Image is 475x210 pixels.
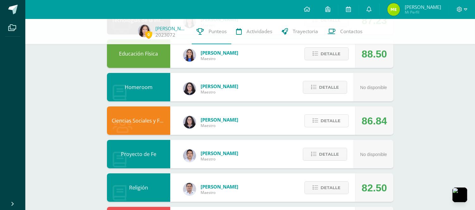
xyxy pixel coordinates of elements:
[340,28,362,35] span: Contactos
[155,25,187,32] a: [PERSON_NAME]
[231,19,277,44] a: Actividades
[321,48,341,60] span: Detalle
[145,31,152,39] span: 0
[277,19,323,44] a: Trayectoria
[323,19,367,44] a: Contactos
[201,50,238,56] span: [PERSON_NAME]
[183,149,196,162] img: 4582bc727a9698f22778fe954f29208c.png
[319,81,339,93] span: Detalle
[107,39,170,68] div: Educación Física
[201,117,238,123] span: [PERSON_NAME]
[107,173,170,202] div: Religión
[201,56,238,61] span: Maestro
[362,40,387,68] div: 88.50
[107,73,170,101] div: Homeroom
[107,106,170,135] div: Ciencias Sociales y Formación Ciudadana
[201,190,238,195] span: Maestro
[201,89,238,95] span: Maestro
[107,140,170,168] div: Proyecto de Fe
[201,83,238,89] span: [PERSON_NAME]
[405,9,441,15] span: Mi Perfil
[138,25,151,37] img: de49f0b7c0a8dfb775d0c7db9a0b74cb.png
[201,123,238,128] span: Maestro
[201,150,238,156] span: [PERSON_NAME]
[155,32,175,38] a: 2023072
[304,114,349,127] button: Detalle
[360,85,387,90] span: No disponible
[183,49,196,62] img: 0eea5a6ff783132be5fd5ba128356f6f.png
[304,47,349,60] button: Detalle
[201,183,238,190] span: [PERSON_NAME]
[387,3,400,16] img: cc8173afdae23698f602c22063f262d2.png
[183,82,196,95] img: f270ddb0ea09d79bf84e45c6680ec463.png
[362,174,387,202] div: 82.50
[293,28,318,35] span: Trayectoria
[405,4,441,10] span: [PERSON_NAME]
[304,181,349,194] button: Detalle
[183,116,196,129] img: f270ddb0ea09d79bf84e45c6680ec463.png
[360,152,387,157] span: No disponible
[321,182,341,194] span: Detalle
[362,107,387,135] div: 86.84
[303,81,347,94] button: Detalle
[209,28,227,35] span: Punteos
[321,115,341,127] span: Detalle
[192,19,231,44] a: Punteos
[303,148,347,161] button: Detalle
[319,148,339,160] span: Detalle
[183,183,196,195] img: 15aaa72b904403ebb7ec886ca542c491.png
[247,28,272,35] span: Actividades
[201,156,238,162] span: Maestro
